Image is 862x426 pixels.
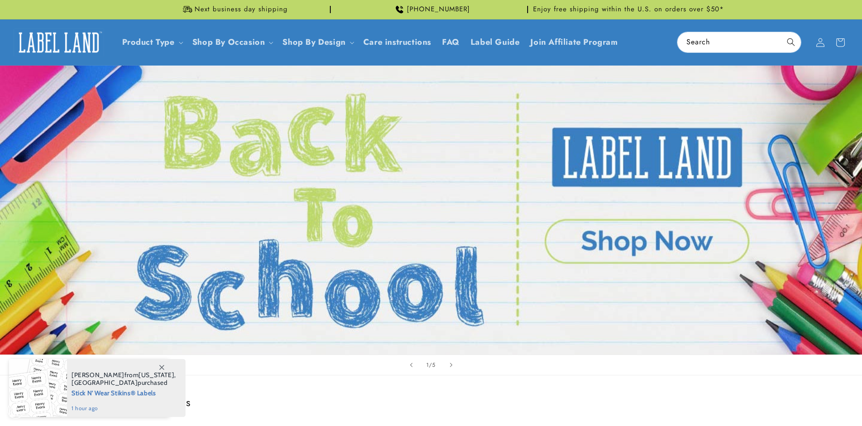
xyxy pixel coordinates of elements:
span: Next business day shipping [195,5,288,14]
a: Label Land [10,25,108,60]
span: [US_STATE] [138,371,174,379]
img: Label Land [14,28,104,57]
summary: Shop By Occasion [187,32,277,53]
button: Next slide [441,355,461,375]
span: [PHONE_NUMBER] [407,5,470,14]
span: Label Guide [471,37,520,47]
span: Shop By Occasion [192,37,265,47]
button: Previous slide [401,355,421,375]
h2: Best sellers [137,395,725,409]
span: FAQ [442,37,460,47]
span: Enjoy free shipping within the U.S. on orders over $50* [533,5,724,14]
a: Shop By Design [282,36,345,48]
span: Join Affiliate Program [530,37,618,47]
a: Join Affiliate Program [525,32,623,53]
span: Stick N' Wear Stikins® Labels [71,387,176,398]
a: FAQ [437,32,465,53]
a: Product Type [122,36,175,48]
button: Search [781,32,801,52]
span: 5 [432,360,436,369]
a: Care instructions [358,32,437,53]
a: Label Guide [465,32,525,53]
summary: Product Type [117,32,187,53]
span: [PERSON_NAME] [71,371,124,379]
span: from , purchased [71,371,176,387]
span: Care instructions [363,37,431,47]
span: 1 hour ago [71,404,176,412]
summary: Shop By Design [277,32,357,53]
span: 1 [426,360,429,369]
span: [GEOGRAPHIC_DATA] [71,379,138,387]
span: / [429,360,432,369]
